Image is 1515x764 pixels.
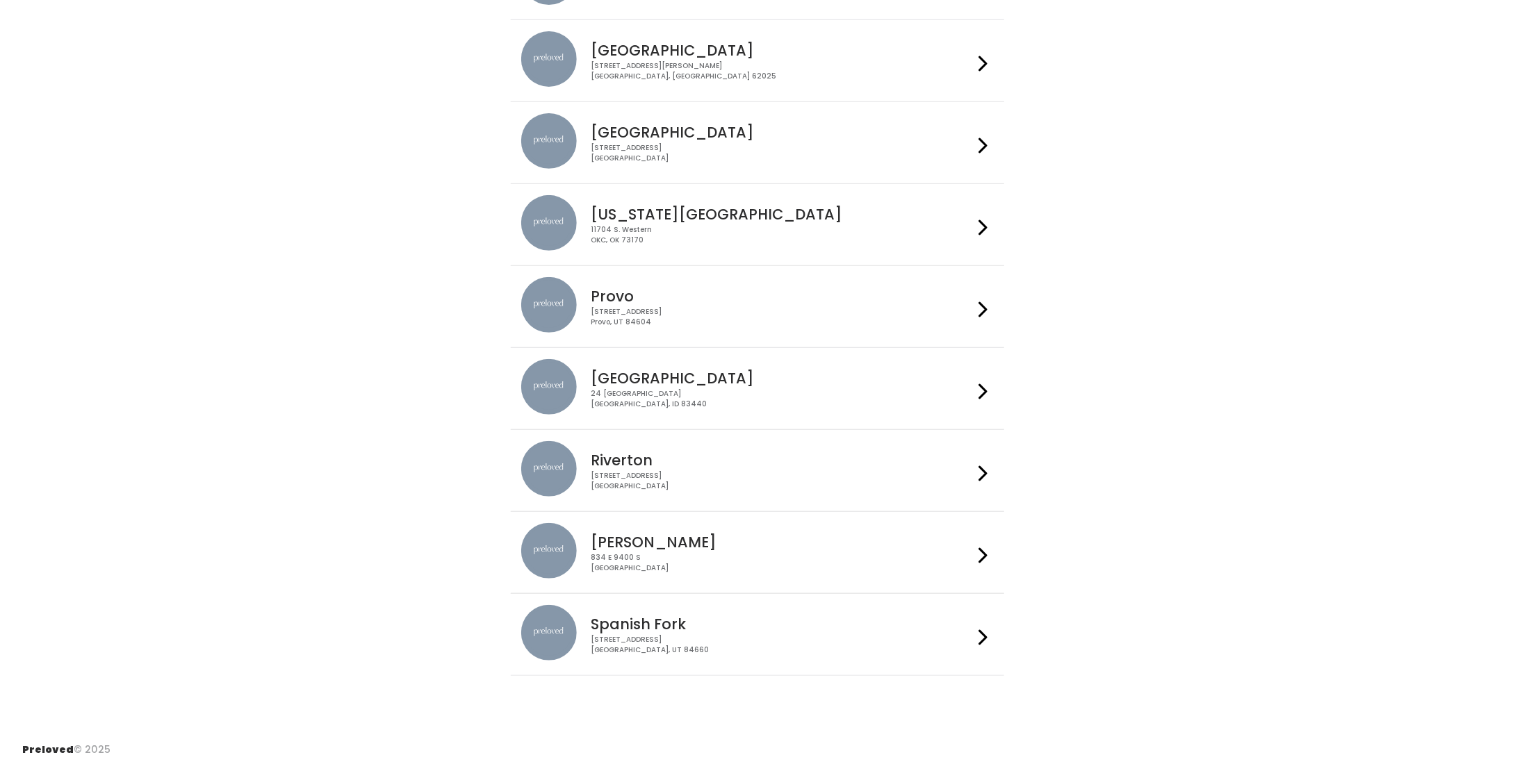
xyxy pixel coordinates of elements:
[591,42,973,58] h4: [GEOGRAPHIC_DATA]
[591,61,973,81] div: [STREET_ADDRESS][PERSON_NAME] [GEOGRAPHIC_DATA], [GEOGRAPHIC_DATA] 62025
[521,441,993,500] a: preloved location Riverton [STREET_ADDRESS][GEOGRAPHIC_DATA]
[521,441,577,497] img: preloved location
[521,113,993,172] a: preloved location [GEOGRAPHIC_DATA] [STREET_ADDRESS][GEOGRAPHIC_DATA]
[591,288,973,304] h4: Provo
[591,534,973,550] h4: [PERSON_NAME]
[22,742,74,756] span: Preloved
[521,31,993,90] a: preloved location [GEOGRAPHIC_DATA] [STREET_ADDRESS][PERSON_NAME][GEOGRAPHIC_DATA], [GEOGRAPHIC_D...
[521,359,577,415] img: preloved location
[591,553,973,573] div: 834 E 9400 S [GEOGRAPHIC_DATA]
[591,143,973,163] div: [STREET_ADDRESS] [GEOGRAPHIC_DATA]
[22,731,110,757] div: © 2025
[591,307,973,327] div: [STREET_ADDRESS] Provo, UT 84604
[521,113,577,169] img: preloved location
[591,389,973,409] div: 24 [GEOGRAPHIC_DATA] [GEOGRAPHIC_DATA], ID 83440
[521,277,993,336] a: preloved location Provo [STREET_ADDRESS]Provo, UT 84604
[591,206,973,222] h4: [US_STATE][GEOGRAPHIC_DATA]
[591,616,973,632] h4: Spanish Fork
[521,523,993,582] a: preloved location [PERSON_NAME] 834 E 9400 S[GEOGRAPHIC_DATA]
[521,277,577,333] img: preloved location
[591,635,973,655] div: [STREET_ADDRESS] [GEOGRAPHIC_DATA], UT 84660
[521,605,577,661] img: preloved location
[591,124,973,140] h4: [GEOGRAPHIC_DATA]
[591,225,973,245] div: 11704 S. Western OKC, OK 73170
[521,605,993,664] a: preloved location Spanish Fork [STREET_ADDRESS][GEOGRAPHIC_DATA], UT 84660
[591,370,973,386] h4: [GEOGRAPHIC_DATA]
[591,471,973,491] div: [STREET_ADDRESS] [GEOGRAPHIC_DATA]
[521,31,577,87] img: preloved location
[521,359,993,418] a: preloved location [GEOGRAPHIC_DATA] 24 [GEOGRAPHIC_DATA][GEOGRAPHIC_DATA], ID 83440
[521,523,577,579] img: preloved location
[521,195,993,254] a: preloved location [US_STATE][GEOGRAPHIC_DATA] 11704 S. WesternOKC, OK 73170
[591,452,973,468] h4: Riverton
[521,195,577,251] img: preloved location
